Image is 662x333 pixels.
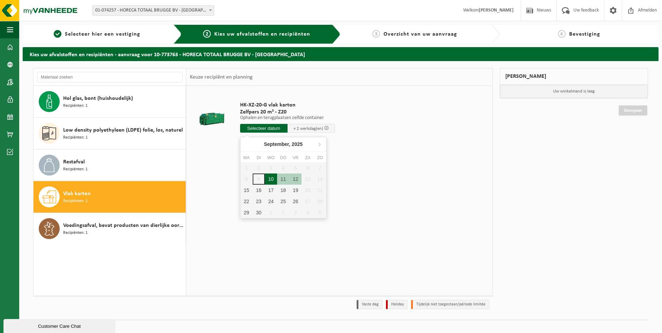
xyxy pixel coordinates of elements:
button: Hol glas, bont (huishoudelijk) Recipiënten: 1 [34,86,186,118]
span: 4 [558,30,566,38]
button: Vlak karton Recipiënten: 1 [34,181,186,213]
p: Uw winkelmand is leeg [500,85,648,98]
button: Low density polyethyleen (LDPE) folie, los, naturel Recipiënten: 1 [34,118,186,149]
div: do [277,154,289,161]
span: Restafval [63,158,85,166]
div: za [302,154,314,161]
div: 26 [289,196,302,207]
span: 01-074257 - HORECA TOTAAL BRUGGE BV - BRUGGE [92,5,214,16]
div: 19 [289,185,302,196]
div: wo [265,154,277,161]
input: Selecteer datum [240,124,288,133]
div: 16 [253,185,265,196]
div: Keuze recipiënt en planning [186,68,256,86]
div: [PERSON_NAME] [500,68,648,85]
div: 24 [265,196,277,207]
li: Vaste dag [357,300,382,309]
span: Overzicht van uw aanvraag [384,31,457,37]
button: Voedingsafval, bevat producten van dierlijke oorsprong, onverpakt, categorie 3 Recipiënten: 1 [34,213,186,244]
span: Recipiënten: 1 [63,103,88,109]
span: Recipiënten: 1 [63,198,88,205]
div: 12 [289,173,302,185]
span: 1 [54,30,61,38]
button: Restafval Recipiënten: 1 [34,149,186,181]
i: 2025 [292,142,303,147]
li: Tijdelijk niet toegestaan/période limitée [411,300,489,309]
input: Materiaal zoeken [37,72,183,82]
a: Doorgaan [619,105,647,116]
span: 2 [203,30,211,38]
p: Ophalen en terugplaatsen zelfde container [240,116,335,120]
span: Recipiënten: 1 [63,166,88,173]
span: + 2 werkdag(en) [293,126,323,131]
span: Selecteer hier een vestiging [65,31,140,37]
div: 15 [240,185,253,196]
div: 11 [277,173,289,185]
div: 18 [277,185,289,196]
span: Low density polyethyleen (LDPE) folie, los, naturel [63,126,183,134]
div: 25 [277,196,289,207]
div: September, [261,139,305,150]
span: 01-074257 - HORECA TOTAAL BRUGGE BV - BRUGGE [92,6,214,15]
div: zo [314,154,326,161]
a: 1Selecteer hier een vestiging [26,30,168,38]
span: Vlak karton [63,190,91,198]
li: Holiday [386,300,408,309]
div: 23 [253,196,265,207]
span: Zelfpers 20 m³ - Z20 [240,109,335,116]
span: 3 [372,30,380,38]
div: 2 [277,207,289,218]
div: vr [289,154,302,161]
div: 10 [265,173,277,185]
span: Recipiënten: 1 [63,230,88,236]
span: Hol glas, bont (huishoudelijk) [63,94,133,103]
div: 22 [240,196,253,207]
span: HK-XZ-20-G vlak karton [240,102,335,109]
div: 17 [265,185,277,196]
div: ma [240,154,253,161]
div: 30 [253,207,265,218]
span: Kies uw afvalstoffen en recipiënten [214,31,310,37]
span: Bevestiging [569,31,600,37]
span: Recipiënten: 1 [63,134,88,141]
div: 1 [265,207,277,218]
span: Voedingsafval, bevat producten van dierlijke oorsprong, onverpakt, categorie 3 [63,221,184,230]
div: 29 [240,207,253,218]
h2: Kies uw afvalstoffen en recipiënten - aanvraag voor 10-773763 - HORECA TOTAAL BRUGGE BV - [GEOGRA... [23,47,659,61]
div: 3 [289,207,302,218]
iframe: chat widget [3,318,117,333]
div: di [253,154,265,161]
strong: [PERSON_NAME] [479,8,514,13]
